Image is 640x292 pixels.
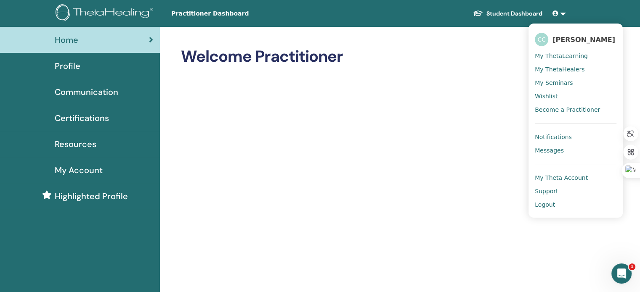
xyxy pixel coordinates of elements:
[55,112,109,124] span: Certifications
[535,92,558,100] span: Wishlist
[535,187,558,195] span: Support
[629,263,635,270] span: 1
[535,133,572,141] span: Notifications
[535,33,548,46] span: CC
[611,263,632,284] iframe: Intercom live chat
[552,35,615,44] span: [PERSON_NAME]
[535,171,616,184] a: My Theta Account
[535,30,616,49] a: CC[PERSON_NAME]
[56,4,156,23] img: logo.png
[535,147,564,154] span: Messages
[55,138,96,150] span: Resources
[55,60,80,72] span: Profile
[535,184,616,198] a: Support
[466,6,549,21] a: Student Dashboard
[181,47,564,66] h2: Welcome Practitioner
[535,76,616,89] a: My Seminars
[535,201,555,208] span: Logout
[535,52,588,60] span: My ThetaLearning
[55,190,128,203] span: Highlighted Profile
[535,198,616,211] a: Logout
[535,130,616,144] a: Notifications
[535,66,584,73] span: My ThetaHealers
[535,106,600,113] span: Become a Practitioner
[473,10,483,17] img: graduation-cap-white.svg
[535,49,616,63] a: My ThetaLearning
[535,89,616,103] a: Wishlist
[171,9,297,18] span: Practitioner Dashboard
[535,79,573,87] span: My Seminars
[535,103,616,116] a: Become a Practitioner
[55,34,78,46] span: Home
[535,174,588,182] span: My Theta Account
[535,63,616,76] a: My ThetaHealers
[535,144,616,157] a: Messages
[55,164,103,176] span: My Account
[55,86,118,98] span: Communication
